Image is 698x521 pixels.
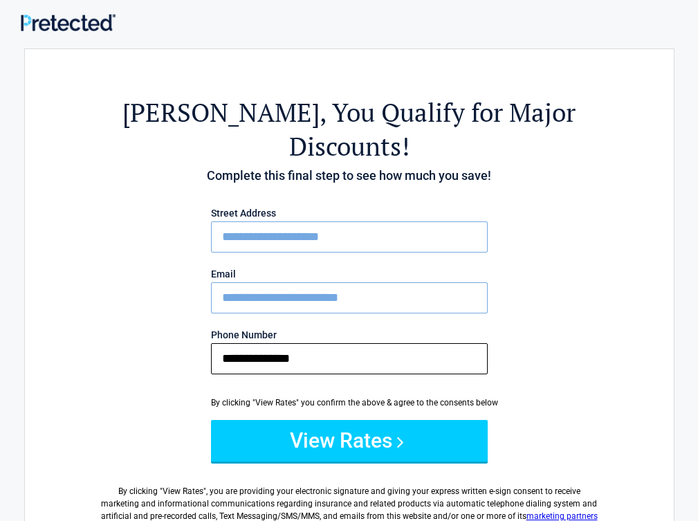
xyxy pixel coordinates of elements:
img: Main Logo [21,14,116,31]
button: View Rates [211,420,488,461]
label: Street Address [211,208,488,218]
h2: , You Qualify for Major Discounts! [101,95,598,163]
div: By clicking "View Rates" you confirm the above & agree to the consents below [211,396,488,409]
span: [PERSON_NAME] [122,95,320,129]
h4: Complete this final step to see how much you save! [101,167,598,185]
span: View Rates [163,486,203,496]
label: Phone Number [211,330,488,340]
label: Email [211,269,488,279]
